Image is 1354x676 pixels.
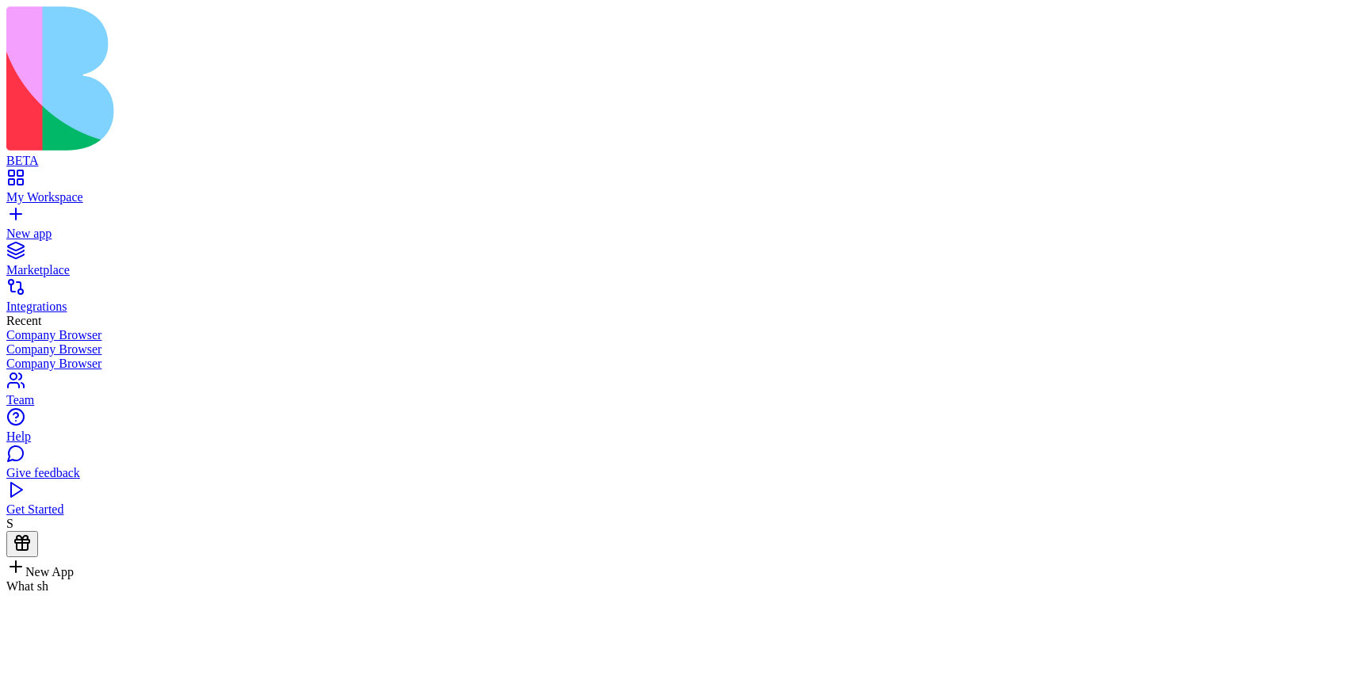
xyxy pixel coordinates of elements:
a: New app [6,212,1348,241]
div: Give feedback [6,466,1348,480]
img: logo [6,6,644,151]
div: Integrations [6,300,1348,314]
div: Team [6,393,1348,407]
a: Marketplace [6,249,1348,277]
span: Recent [6,314,41,327]
a: Help [6,415,1348,444]
div: Marketplace [6,263,1348,277]
a: My Workspace [6,176,1348,204]
a: Company Browser [6,357,1348,371]
a: Integrations [6,285,1348,314]
span: S [6,517,13,530]
div: My Workspace [6,190,1348,204]
a: Give feedback [6,452,1348,480]
a: Get Started [6,488,1348,517]
div: BETA [6,154,1348,168]
a: Team [6,379,1348,407]
div: Help [6,430,1348,444]
a: BETA [6,139,1348,168]
span: New App [25,565,74,579]
a: Company Browser [6,328,1348,342]
div: Get Started [6,502,1348,517]
div: New app [6,227,1348,241]
a: Company Browser [6,342,1348,357]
